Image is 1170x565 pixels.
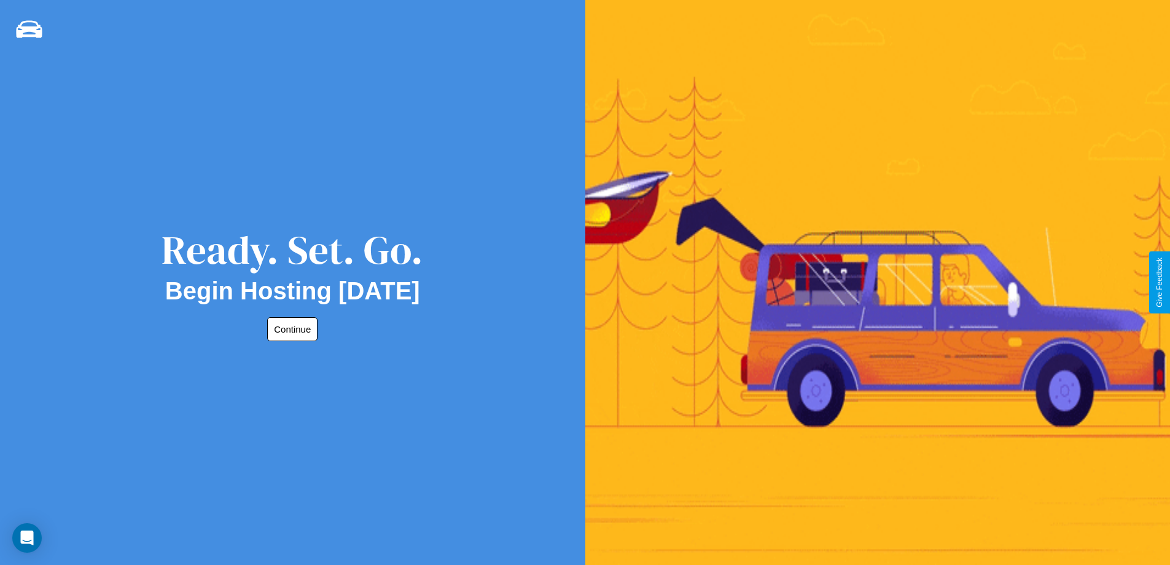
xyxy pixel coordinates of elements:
button: Continue [267,317,318,341]
div: Ready. Set. Go. [162,223,423,277]
div: Open Intercom Messenger [12,523,42,553]
h2: Begin Hosting [DATE] [165,277,420,305]
div: Give Feedback [1155,258,1164,307]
